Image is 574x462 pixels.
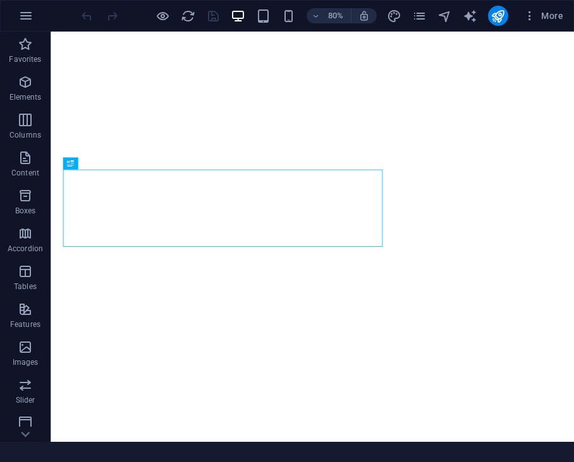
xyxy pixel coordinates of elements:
button: design [387,8,402,23]
i: Publish [491,9,505,23]
button: 80% [307,8,351,23]
p: Slider [16,395,35,405]
button: navigator [437,8,453,23]
button: text_generator [463,8,478,23]
p: Images [13,357,39,367]
button: publish [488,6,508,26]
p: Elements [9,92,42,102]
i: Design (Ctrl+Alt+Y) [387,9,401,23]
button: More [518,6,568,26]
i: AI Writer [463,9,477,23]
h6: 80% [326,8,346,23]
p: Boxes [15,206,36,216]
p: Tables [14,281,37,292]
p: Features [10,319,40,329]
button: reload [180,8,195,23]
i: Reload page [181,9,195,23]
p: Content [11,168,39,178]
i: Navigator [437,9,452,23]
button: pages [412,8,427,23]
i: On resize automatically adjust zoom level to fit chosen device. [358,10,370,21]
button: Click here to leave preview mode and continue editing [155,8,170,23]
i: Pages (Ctrl+Alt+S) [412,9,427,23]
p: Columns [9,130,41,140]
span: More [523,9,563,22]
p: Favorites [9,54,41,64]
p: Accordion [8,244,43,254]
